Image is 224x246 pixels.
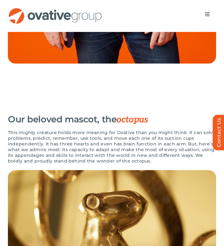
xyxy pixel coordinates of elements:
[116,114,148,125] span: octopus
[198,8,216,21] nav: Menu
[8,114,148,125] h3: Our beloved mascot, the
[8,7,103,13] a: OG_Full_horizontal_RGB
[8,130,216,164] p: This mighty creature holds more meaning for Ovative than you might think. It can solve problems, ...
